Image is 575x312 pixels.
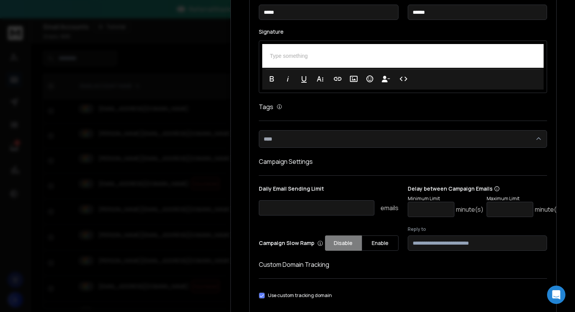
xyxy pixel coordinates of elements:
[408,185,562,193] p: Delay between Campaign Emails
[259,157,547,166] h1: Campaign Settings
[408,196,484,202] p: Minimum Limit
[547,286,565,304] div: Open Intercom Messenger
[259,102,273,111] h1: Tags
[259,29,547,34] label: Signature
[259,185,399,196] p: Daily Email Sending Limit
[259,260,547,269] h1: Custom Domain Tracking
[535,205,562,214] p: minute(s)
[381,203,399,212] p: emails
[325,235,362,251] button: Disable
[268,292,332,299] label: Use custom tracking domain
[362,235,399,251] button: Enable
[487,196,562,202] p: Maximum Limit
[408,226,547,232] label: Reply to
[456,205,484,214] p: minute(s)
[259,239,323,247] p: Campaign Slow Ramp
